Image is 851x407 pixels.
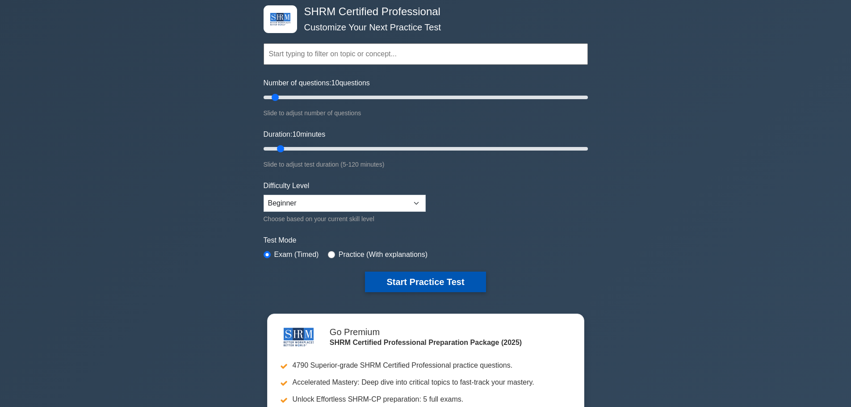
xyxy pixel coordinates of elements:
[292,130,300,138] span: 10
[331,79,340,87] span: 10
[301,5,544,18] h4: SHRM Certified Professional
[274,249,319,260] label: Exam (Timed)
[365,272,486,292] button: Start Practice Test
[264,78,370,88] label: Number of questions: questions
[264,235,588,246] label: Test Mode
[264,180,310,191] label: Difficulty Level
[264,129,326,140] label: Duration: minutes
[264,108,588,118] div: Slide to adjust number of questions
[264,43,588,65] input: Start typing to filter on topic or concept...
[264,214,426,224] div: Choose based on your current skill level
[339,249,428,260] label: Practice (With explanations)
[264,159,588,170] div: Slide to adjust test duration (5-120 minutes)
